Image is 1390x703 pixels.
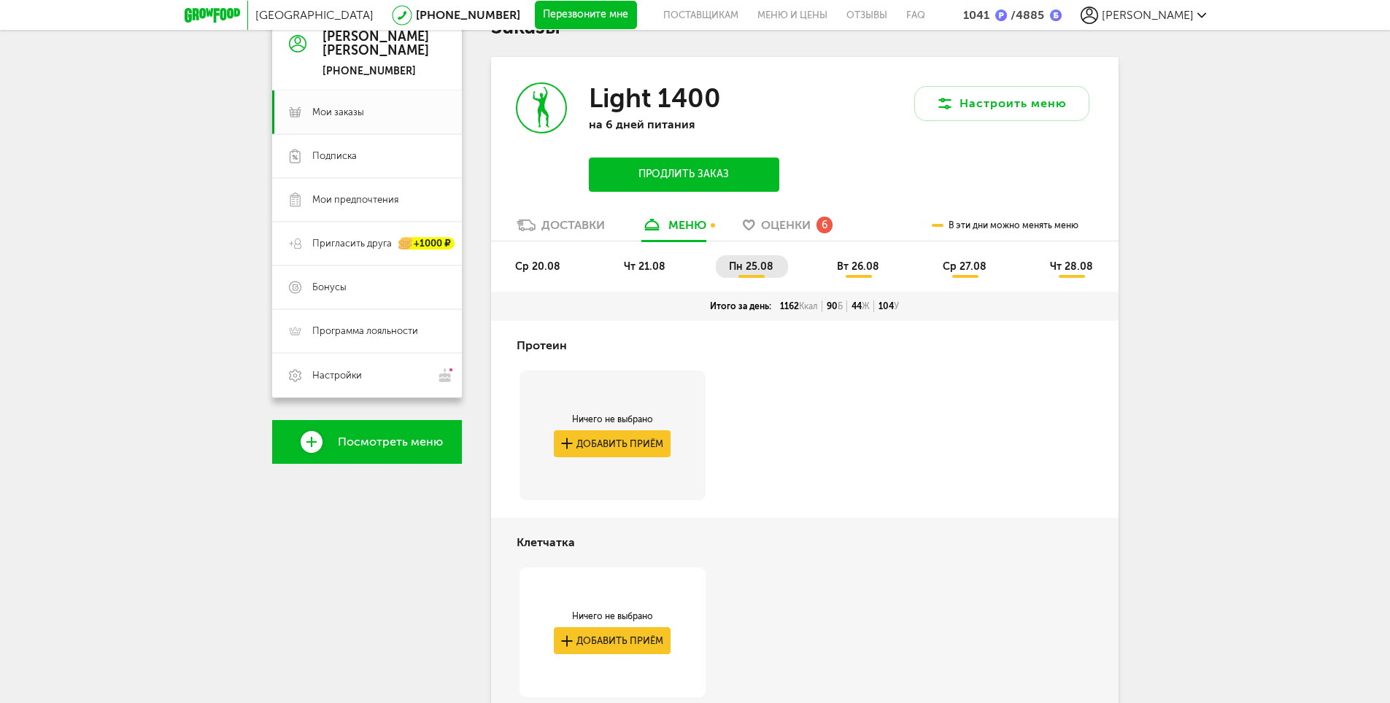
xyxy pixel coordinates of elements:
div: 104 [874,300,903,312]
div: +1000 ₽ [399,238,455,250]
button: Перезвоните мне [535,1,637,30]
span: Ккал [799,301,818,311]
span: Пригласить друга [312,237,392,250]
span: вт 26.08 [837,260,879,273]
a: меню [634,217,714,241]
button: Настроить меню [914,86,1089,121]
span: чт 21.08 [624,260,665,273]
img: bonus_p.2f9b352.png [995,9,1007,21]
div: Ничего не выбрано [554,610,671,622]
h4: Клетчатка [517,529,575,556]
div: [PHONE_NUMBER] [323,65,429,78]
div: 6 [816,217,833,233]
div: 90 [822,300,847,312]
h4: Протеин [517,332,567,360]
span: Оценки [761,218,811,232]
span: [GEOGRAPHIC_DATA] [255,8,374,22]
a: Доставки [509,217,612,241]
a: Посмотреть меню [272,420,462,464]
div: 4885 [1007,8,1044,22]
a: Мои заказы [272,90,462,134]
a: Подписка [272,134,462,178]
span: [PERSON_NAME] [1102,8,1194,22]
span: чт 28.08 [1050,260,1093,273]
a: Оценки 6 [735,217,840,241]
span: Мои предпочтения [312,193,398,206]
a: Бонусы [272,265,462,309]
div: Итого за день: [706,300,776,312]
button: Добавить приём [554,627,671,654]
p: на 6 дней питания [589,117,779,131]
span: У [894,301,899,311]
div: [PERSON_NAME] [PERSON_NAME] [323,30,429,59]
a: [PHONE_NUMBER] [416,8,520,22]
a: Пригласить друга +1000 ₽ [272,222,462,265]
div: меню [668,218,706,232]
button: Продлить заказ [589,158,779,192]
div: 1162 [776,300,822,312]
span: пн 25.08 [729,260,773,273]
span: ср 27.08 [943,260,986,273]
span: Ж [862,301,870,311]
div: Ничего не выбрано [554,413,671,425]
a: Мои предпочтения [272,178,462,222]
span: Мои заказы [312,106,364,119]
span: Программа лояльности [312,325,418,338]
a: Программа лояльности [272,309,462,353]
h3: Light 1400 [589,82,721,114]
span: Б [838,301,843,311]
div: В эти дни можно менять меню [932,211,1078,241]
button: Добавить приём [554,430,671,457]
a: Настройки [272,353,462,397]
div: 1041 [963,8,989,22]
span: Посмотреть меню [338,435,443,448]
img: bonus_b.cdccf46.png [1050,9,1062,21]
h1: Заказы [491,18,1119,36]
div: Доставки [541,218,605,232]
span: Подписка [312,149,357,163]
div: 44 [847,300,874,312]
span: Настройки [312,369,362,382]
span: Бонусы [312,281,347,294]
span: / [1011,8,1016,22]
span: ср 20.08 [515,260,560,273]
